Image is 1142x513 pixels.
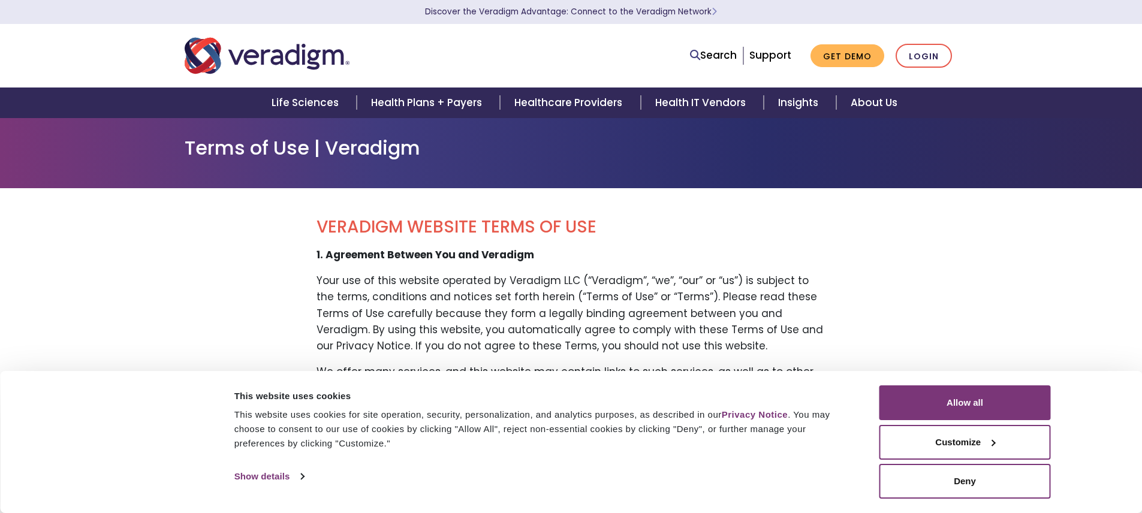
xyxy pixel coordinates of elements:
a: About Us [836,87,912,118]
a: Healthcare Providers [500,87,640,118]
a: Health Plans + Payers [357,87,500,118]
p: We offer many services, and this website may contain links to such services, as well as to other ... [317,364,826,478]
div: This website uses cookies for site operation, security, personalization, and analytics purposes, ... [234,408,852,451]
a: Show details [234,467,304,485]
a: Insights [764,87,836,118]
a: Search [690,47,737,64]
a: Discover the Veradigm Advantage: Connect to the Veradigm NetworkLearn More [425,6,717,17]
button: Deny [879,464,1051,499]
a: Privacy Notice [722,409,788,420]
a: Support [749,48,791,62]
span: Learn More [712,6,717,17]
a: Get Demo [810,44,884,68]
a: Life Sciences [257,87,357,118]
img: Veradigm logo [185,36,349,76]
a: Health IT Vendors [641,87,764,118]
h1: Terms of Use | Veradigm [185,137,958,159]
h2: VERADIGM WEBSITE TERMS OF USE [317,217,826,237]
button: Allow all [879,385,1051,420]
strong: 1. Agreement Between You and Veradigm [317,248,534,262]
button: Customize [879,425,1051,460]
div: This website uses cookies [234,389,852,403]
p: Your use of this website operated by Veradigm LLC (“Veradigm”, “we”, “our” or “us”) is subject to... [317,273,826,354]
a: Login [896,44,952,68]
